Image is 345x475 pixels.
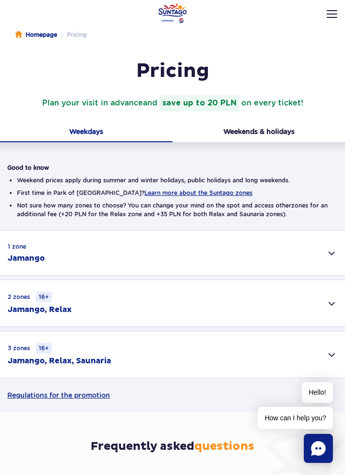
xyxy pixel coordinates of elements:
small: 16+ [36,292,52,302]
div: Chat [304,434,333,463]
li: First time in Park of [GEOGRAPHIC_DATA]? [17,189,328,197]
img: Open menu [327,10,337,18]
h2: Jamango, Relax [8,304,72,315]
button: Learn more about the Suntago zones [144,190,252,196]
h3: Frequently asked [7,439,338,454]
a: Park of Poland [158,3,187,23]
span: How can I help you? [258,407,333,429]
small: 16+ [36,343,52,354]
p: Plan your visit in advance on every ticket! [7,95,338,111]
li: Not sure how many zones to choose? You can change your mind on the spot and access other zones fo... [17,201,328,219]
h2: Jamango, Relax, Saunaria [8,356,111,366]
a: Regulations for the promotion [7,378,338,412]
h1: Pricing [7,59,338,83]
strong: save up to 20 PLN [159,95,239,111]
small: 1 zone [8,242,26,251]
small: 3 zones [8,343,52,354]
li: Weekend prices apply during summer and winter holidays, public holidays and long weekends. [17,176,328,185]
span: Hello! [302,382,333,403]
button: Weekends & holidays [172,123,345,142]
small: 2 zones [8,292,52,302]
span: questions [194,439,254,454]
h2: Jamango [8,253,45,264]
span: and [143,95,241,111]
strong: Good to know [7,164,49,171]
